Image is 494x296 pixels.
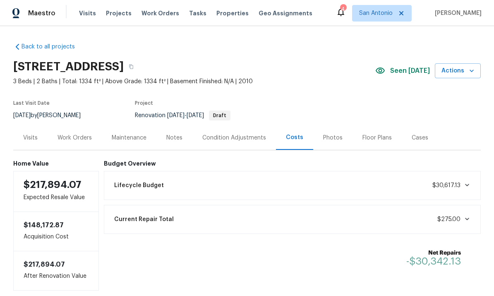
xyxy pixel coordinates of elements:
[441,66,474,76] span: Actions
[13,63,124,71] h2: [STREET_ADDRESS]
[112,134,146,142] div: Maintenance
[79,9,96,17] span: Visits
[286,133,303,142] div: Costs
[58,134,92,142] div: Work Orders
[406,256,461,266] span: -$30,342.13
[104,160,481,167] h6: Budget Overview
[13,111,91,120] div: by [PERSON_NAME]
[23,134,38,142] div: Visits
[359,9,393,17] span: San Antonio
[106,9,132,17] span: Projects
[437,217,460,222] span: $275.00
[24,222,64,229] span: $148,172.87
[189,10,206,16] span: Tasks
[412,134,428,142] div: Cases
[406,249,461,257] b: Net Repairs
[13,43,93,51] a: Back to all projects
[114,215,174,224] span: Current Repair Total
[13,171,99,212] div: Expected Resale Value
[390,67,430,75] span: Seen [DATE]
[435,63,481,79] button: Actions
[135,101,153,106] span: Project
[141,9,179,17] span: Work Orders
[432,9,482,17] span: [PERSON_NAME]
[187,113,204,118] span: [DATE]
[24,180,82,190] span: $217,894.07
[167,113,185,118] span: [DATE]
[13,160,99,167] h6: Home Value
[135,113,230,118] span: Renovation
[166,134,182,142] div: Notes
[28,9,55,17] span: Maestro
[210,113,230,118] span: Draft
[167,113,204,118] span: -
[13,113,31,118] span: [DATE]
[362,134,392,142] div: Floor Plans
[202,134,266,142] div: Condition Adjustments
[13,251,99,291] div: After Renovation Value
[432,183,460,188] span: $30,617.13
[124,59,139,74] button: Copy Address
[114,181,164,190] span: Lifecycle Budget
[216,9,249,17] span: Properties
[259,9,312,17] span: Geo Assignments
[24,261,65,268] span: $217,894.07
[323,134,343,142] div: Photos
[13,212,99,251] div: Acquisition Cost
[340,5,346,13] div: 4
[13,101,50,106] span: Last Visit Date
[13,77,375,86] span: 3 Beds | 2 Baths | Total: 1334 ft² | Above Grade: 1334 ft² | Basement Finished: N/A | 2010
